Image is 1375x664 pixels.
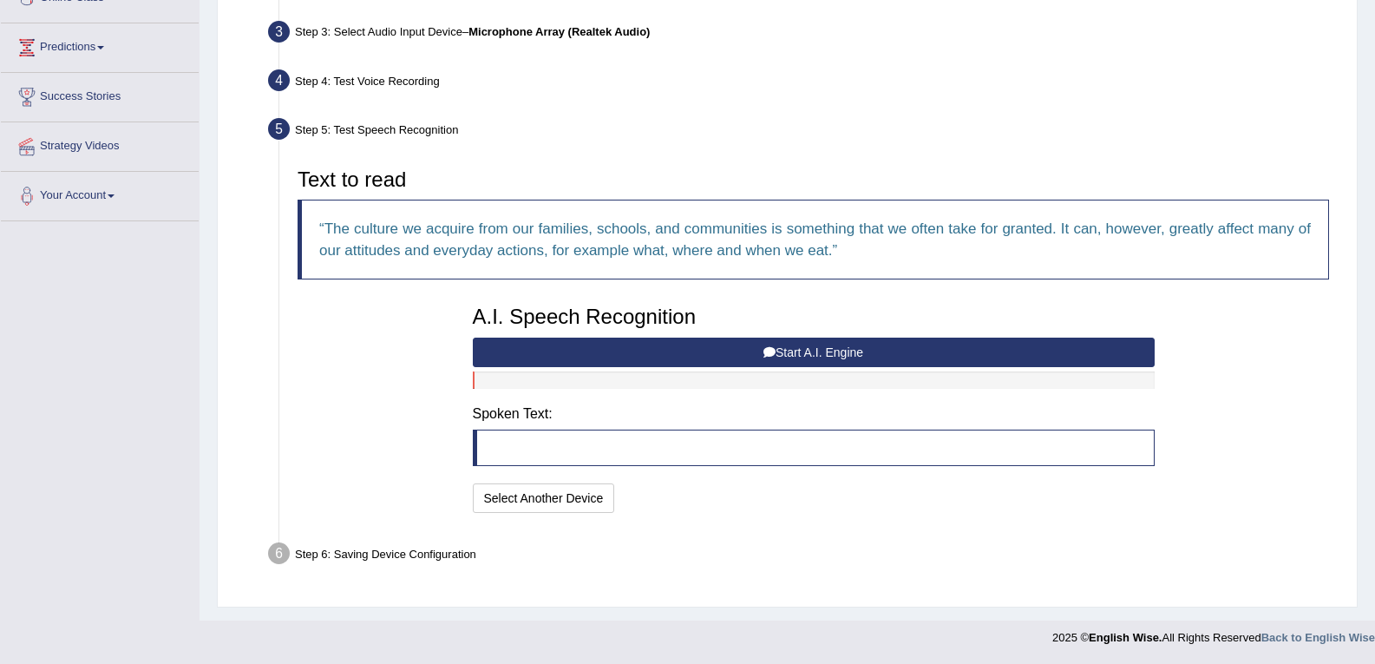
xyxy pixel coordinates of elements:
[1,122,199,166] a: Strategy Videos
[260,537,1349,575] div: Step 6: Saving Device Configuration
[260,64,1349,102] div: Step 4: Test Voice Recording
[468,25,650,38] b: Microphone Array (Realtek Audio)
[473,306,1155,328] h3: A.I. Speech Recognition
[473,406,1155,422] h4: Spoken Text:
[1,23,199,67] a: Predictions
[473,338,1155,367] button: Start A.I. Engine
[462,25,650,38] span: –
[1,172,199,215] a: Your Account
[1,73,199,116] a: Success Stories
[260,113,1349,151] div: Step 5: Test Speech Recognition
[319,220,1311,259] q: The culture we acquire from our families, schools, and communities is something that we often tak...
[1052,621,1375,646] div: 2025 © All Rights Reserved
[260,16,1349,54] div: Step 3: Select Audio Input Device
[1089,631,1162,644] strong: English Wise.
[298,168,1329,191] h3: Text to read
[473,483,615,513] button: Select Another Device
[1261,631,1375,644] a: Back to English Wise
